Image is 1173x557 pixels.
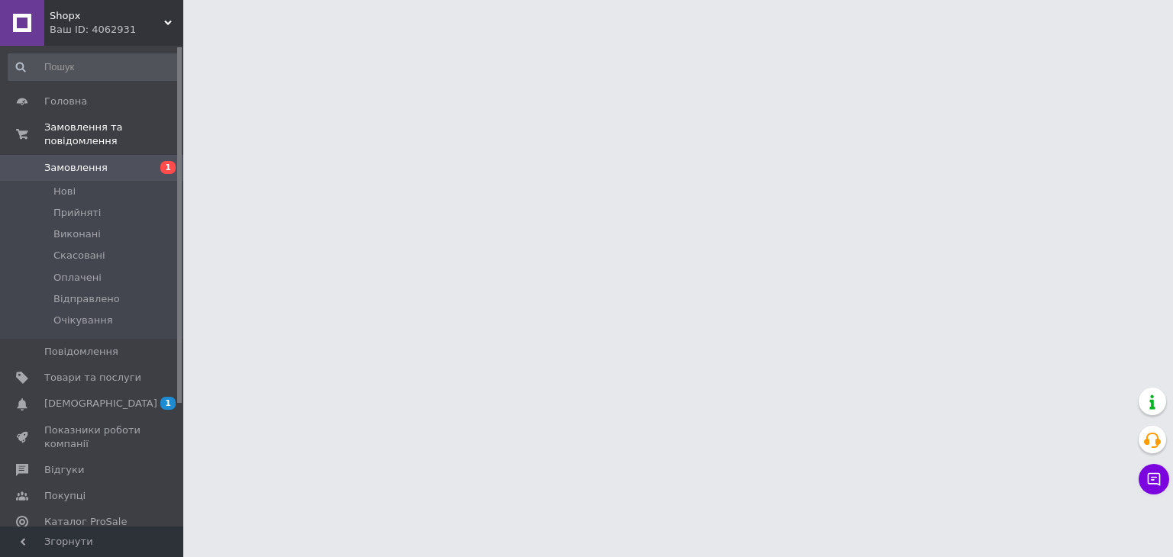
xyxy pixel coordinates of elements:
span: Очікування [53,314,113,327]
span: Покупці [44,489,86,503]
button: Чат з покупцем [1139,464,1169,494]
input: Пошук [8,53,180,81]
span: Товари та послуги [44,371,141,385]
span: Виконані [53,227,101,241]
span: Каталог ProSale [44,515,127,529]
span: 1 [160,161,176,174]
span: Показники роботи компанії [44,423,141,451]
span: 1 [160,397,176,410]
span: Головна [44,95,87,108]
span: Замовлення [44,161,108,175]
span: Оплачені [53,271,102,285]
div: Ваш ID: 4062931 [50,23,183,37]
span: Скасовані [53,249,105,262]
span: Замовлення та повідомлення [44,121,183,148]
span: Повідомлення [44,345,118,359]
span: [DEMOGRAPHIC_DATA] [44,397,157,411]
span: Shopx [50,9,164,23]
span: Відгуки [44,463,84,477]
span: Відправлено [53,292,120,306]
span: Прийняті [53,206,101,220]
span: Нові [53,185,76,198]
